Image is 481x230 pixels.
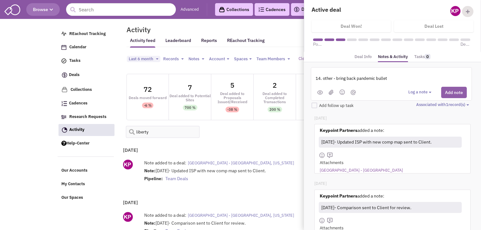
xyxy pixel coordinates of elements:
[58,84,114,96] a: Collections
[129,56,153,62] span: Last 6 month
[61,168,88,173] span: Our Accounts
[58,28,114,40] a: REachout Tracking
[255,3,289,16] a: Cadences
[446,102,448,107] span: 1
[187,56,206,62] button: Notes
[163,56,179,62] span: Records
[317,90,323,95] img: public.png
[462,6,473,17] div: Add Collaborator
[258,7,264,12] img: Cadences_logo.png
[207,56,231,62] button: Account
[126,126,200,138] input: Search Activity
[144,168,368,183] div: [DATE]- Updated ISP with new comp map sent to Client.
[144,220,156,226] strong: Note:
[119,27,151,32] h2: Activity
[123,147,138,153] b: [DATE]
[424,23,443,29] h4: Deal Lost
[123,212,133,222] img: ny_GipEnDU-kinWYCc5EwQ.png
[58,138,114,150] a: Help-Center
[58,55,114,67] a: Tasks
[441,87,467,98] button: Add note
[215,3,253,16] a: Collections
[273,82,277,89] div: 2
[416,102,471,108] button: Associated with1record(s)
[341,23,362,29] h4: Deal Won!
[211,91,253,104] div: Deal added to Proposals Issued/Received
[319,217,325,224] img: face-smile.png
[293,6,313,13] a: Deals
[58,192,114,204] a: Our Spaces
[188,56,199,62] span: Notes
[320,138,459,147] div: [DATE]- Updated ISP with new comp map sent to Client.
[319,152,325,158] img: face-smile.png
[144,212,186,218] label: Note added to a deal:
[320,160,343,166] label: Attachments
[69,44,86,50] span: Calendar
[227,34,265,47] a: REachout Tracking
[61,45,66,50] img: Calendar.png
[61,181,85,187] span: My Contacts
[58,178,114,190] a: My Contacts
[234,56,248,62] span: Spaces
[62,127,67,133] img: Activity.png
[123,199,138,205] b: [DATE]
[4,3,20,15] img: SmartAdmin
[408,89,433,95] button: Log a note
[58,97,114,109] a: Cadences
[188,84,192,91] div: 7
[130,38,155,48] a: Activity feed
[144,160,186,166] label: Note added to a deal:
[339,89,345,95] img: emoji.png
[144,86,152,93] div: 72
[144,103,151,108] div: -6 %
[69,114,107,119] span: Research Requests
[355,52,372,62] a: Deal Info
[293,6,300,13] img: icon-deals.svg
[127,56,160,62] button: Last 6 month
[169,94,211,102] div: Deal added to Potential Sites
[378,52,408,62] a: Notes & Activity
[319,103,354,108] span: Add follow up task
[414,52,430,62] a: Tasks
[185,105,195,110] div: 700 %
[329,90,334,95] img: (jpg,png,gif,doc,docx,xls,xlsx,pdf,txt)
[161,56,186,62] button: Records
[188,160,294,166] span: [GEOGRAPHIC_DATA] - [GEOGRAPHIC_DATA], [US_STATE]
[61,195,83,200] span: Our Spaces
[314,181,327,187] p: [DATE]
[69,101,88,106] span: Cadences
[123,160,133,169] img: ny_GipEnDU-kinWYCc5EwQ.png
[61,115,66,119] img: Research.png
[227,107,237,112] div: -38 %
[219,7,225,13] img: icon-collection-lavender-black.svg
[58,68,114,82] a: Deals
[313,41,323,47] span: Potential Sites
[327,217,333,224] img: mdi_comment-add-outline.png
[320,193,357,199] strong: Keypoint Partners
[296,96,338,100] div: Emails Sent
[181,7,199,13] a: Advanced
[201,38,217,47] a: Reports
[58,111,114,123] a: Research Requests
[255,56,292,62] button: Team Members
[165,176,188,181] span: Team Deals
[311,6,388,13] h4: Active deal
[230,82,234,89] div: 5
[425,54,430,59] span: 0
[61,141,66,146] img: help.png
[61,71,68,79] img: icon-deals.svg
[314,115,327,121] p: [DATE]
[144,176,163,181] strong: Pipeline:
[71,87,92,92] span: Collections
[450,6,460,16] img: ny_GipEnDU-kinWYCc5EwQ.png
[269,107,280,112] div: 200 %
[69,127,84,132] span: Activity
[256,56,285,62] span: Team Members
[69,58,81,63] span: Tasks
[188,213,294,218] span: [GEOGRAPHIC_DATA] - [GEOGRAPHIC_DATA], [US_STATE]
[26,3,60,16] button: Browse
[209,56,225,62] span: Account
[58,41,114,53] a: Calendar
[320,168,403,174] a: [GEOGRAPHIC_DATA] - [GEOGRAPHIC_DATA]
[127,96,169,100] div: Deals moved forward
